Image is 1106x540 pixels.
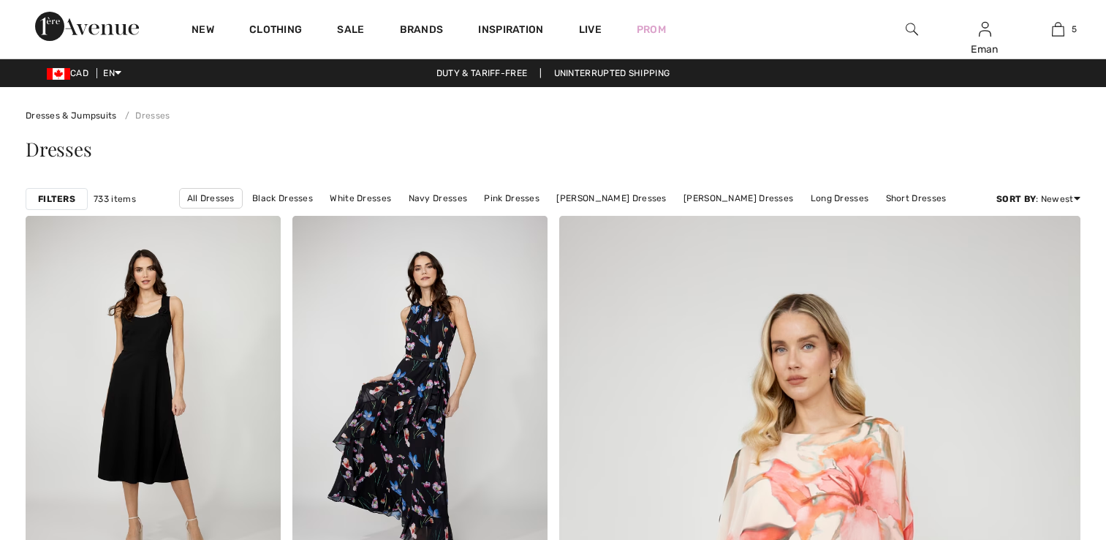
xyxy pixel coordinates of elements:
a: Navy Dresses [401,189,475,208]
img: 1ère Avenue [35,12,139,41]
img: My Info [979,20,991,38]
div: : Newest [996,192,1080,206]
a: Prom [637,22,666,37]
a: Sale [337,23,364,39]
a: [PERSON_NAME] Dresses [549,189,673,208]
a: Pink Dresses [477,189,547,208]
a: Clothing [249,23,302,39]
span: Dresses [26,136,91,162]
a: Brands [400,23,444,39]
img: Canadian Dollar [47,68,70,80]
span: 5 [1072,23,1077,36]
span: Inspiration [478,23,543,39]
iframe: Opens a widget where you can chat to one of our agents [1013,430,1091,467]
img: search the website [906,20,918,38]
a: Long Dresses [803,189,876,208]
a: Dresses & Jumpsuits [26,110,117,121]
a: White Dresses [322,189,398,208]
span: 733 items [94,192,136,206]
a: Sign In [979,22,991,36]
div: Eman [949,42,1020,57]
a: New [192,23,214,39]
a: All Dresses [179,188,243,209]
span: CAD [47,68,94,78]
strong: Sort By [996,194,1036,204]
img: My Bag [1052,20,1064,38]
a: Short Dresses [879,189,954,208]
span: EN [103,68,121,78]
strong: Filters [38,192,75,206]
a: 5 [1022,20,1094,38]
a: Dresses [119,110,170,121]
a: Black Dresses [245,189,320,208]
a: Live [579,22,602,37]
a: [PERSON_NAME] Dresses [676,189,800,208]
